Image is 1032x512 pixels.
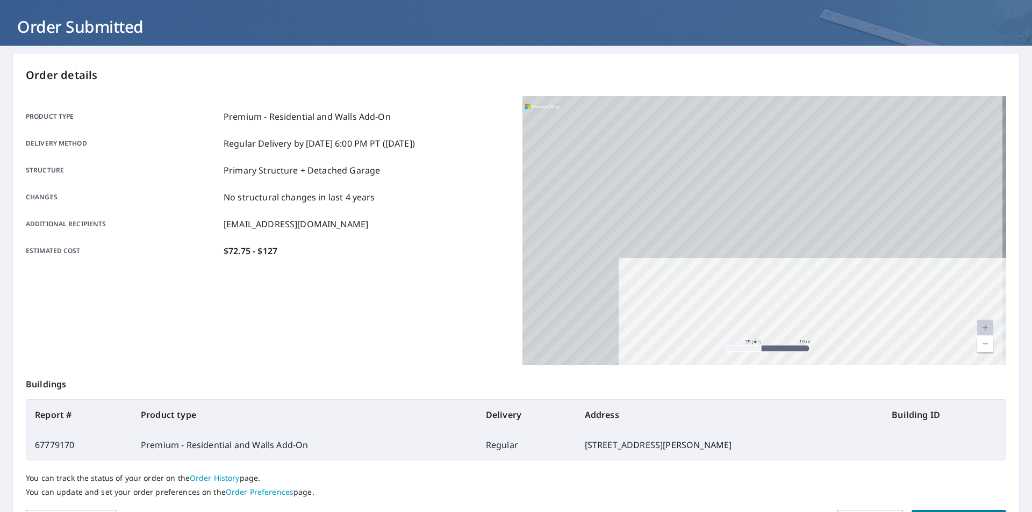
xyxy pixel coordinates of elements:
[26,487,1006,497] p: You can update and set your order preferences on the page.
[224,191,375,204] p: No structural changes in last 4 years
[132,400,477,430] th: Product type
[26,218,219,230] p: Additional recipients
[883,400,1006,430] th: Building ID
[26,400,132,430] th: Report #
[477,430,576,460] td: Regular
[26,430,132,460] td: 67779170
[224,218,368,230] p: [EMAIL_ADDRESS][DOMAIN_NAME]
[224,164,380,177] p: Primary Structure + Detached Garage
[477,400,576,430] th: Delivery
[190,473,240,483] a: Order History
[26,137,219,150] p: Delivery method
[226,487,293,497] a: Order Preferences
[26,67,1006,83] p: Order details
[26,473,1006,483] p: You can track the status of your order on the page.
[977,320,993,336] a: Nivel actual 20, ampliar Deshabilitada
[576,400,884,430] th: Address
[26,244,219,257] p: Estimated cost
[26,365,1006,399] p: Buildings
[26,164,219,177] p: Structure
[224,137,415,150] p: Regular Delivery by [DATE] 6:00 PM PT ([DATE])
[132,430,477,460] td: Premium - Residential and Walls Add-On
[26,191,219,204] p: Changes
[13,16,1019,38] h1: Order Submitted
[224,110,391,123] p: Premium - Residential and Walls Add-On
[224,244,277,257] p: $72.75 - $127
[977,336,993,352] a: Nivel actual 20, alejar
[576,430,884,460] td: [STREET_ADDRESS][PERSON_NAME]
[26,110,219,123] p: Product type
